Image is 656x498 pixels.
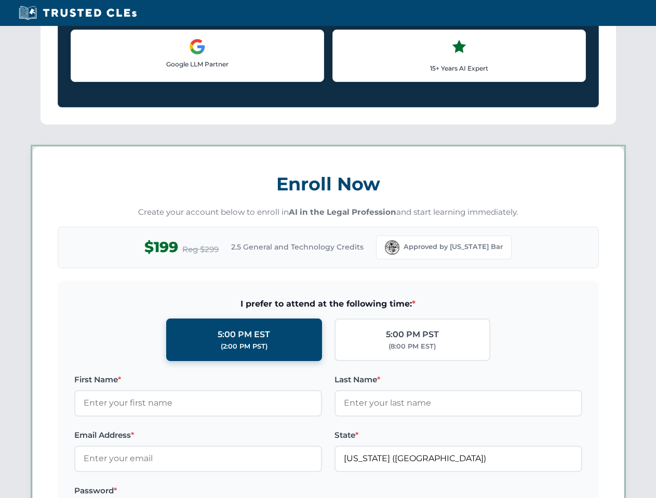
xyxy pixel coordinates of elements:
h3: Enroll Now [58,168,599,200]
p: Create your account below to enroll in and start learning immediately. [58,206,599,218]
span: 2.5 General and Technology Credits [231,241,364,253]
strong: AI in the Legal Profession [289,207,396,217]
input: Florida (FL) [334,446,582,472]
div: (8:00 PM EST) [389,341,436,352]
img: Trusted CLEs [16,5,140,21]
img: Google [189,38,206,55]
p: Google LLM Partner [79,59,315,69]
div: 5:00 PM EST [218,328,270,341]
input: Enter your last name [334,390,582,416]
label: First Name [74,374,322,386]
span: I prefer to attend at the following time: [74,297,582,311]
span: Approved by [US_STATE] Bar [404,242,503,252]
label: Email Address [74,429,322,441]
label: Last Name [334,374,582,386]
div: 5:00 PM PST [386,328,439,341]
label: State [334,429,582,441]
div: (2:00 PM PST) [221,341,267,352]
label: Password [74,485,322,497]
p: 15+ Years AI Expert [341,63,577,73]
img: Florida Bar [385,240,399,255]
span: $199 [144,236,178,259]
span: Reg $299 [182,243,219,256]
input: Enter your first name [74,390,322,416]
input: Enter your email [74,446,322,472]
